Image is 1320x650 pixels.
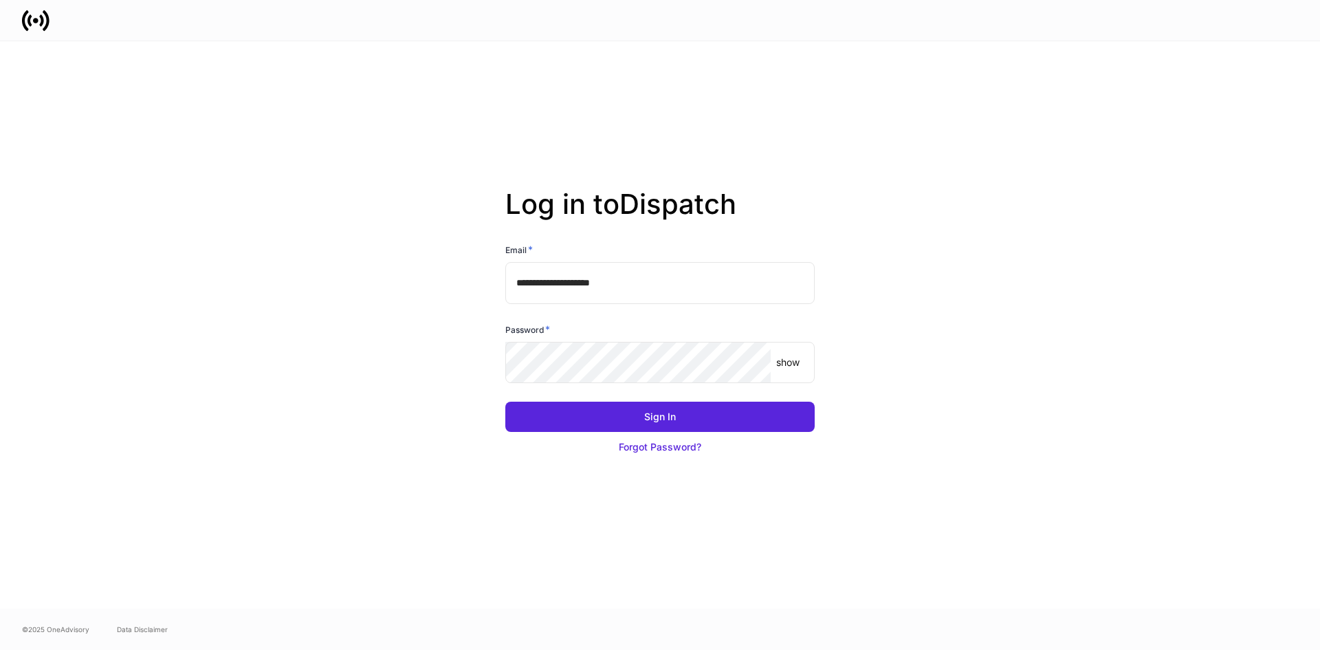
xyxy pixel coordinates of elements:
h6: Email [505,243,533,257]
span: © 2025 OneAdvisory [22,624,89,635]
div: Forgot Password? [619,440,701,454]
button: Forgot Password? [505,432,815,462]
h6: Password [505,323,550,336]
div: Sign In [644,410,676,424]
p: show [776,356,800,369]
a: Data Disclaimer [117,624,168,635]
h2: Log in to Dispatch [505,188,815,243]
button: Sign In [505,402,815,432]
